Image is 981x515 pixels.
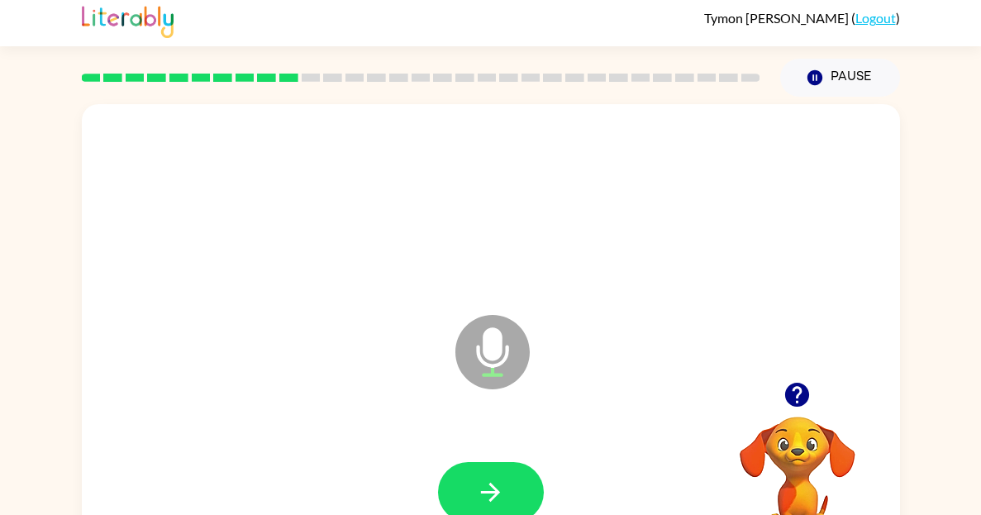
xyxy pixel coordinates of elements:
[780,59,900,97] button: Pause
[855,10,896,26] a: Logout
[704,10,900,26] div: ( )
[704,10,851,26] span: Tymon [PERSON_NAME]
[82,2,174,38] img: Literably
